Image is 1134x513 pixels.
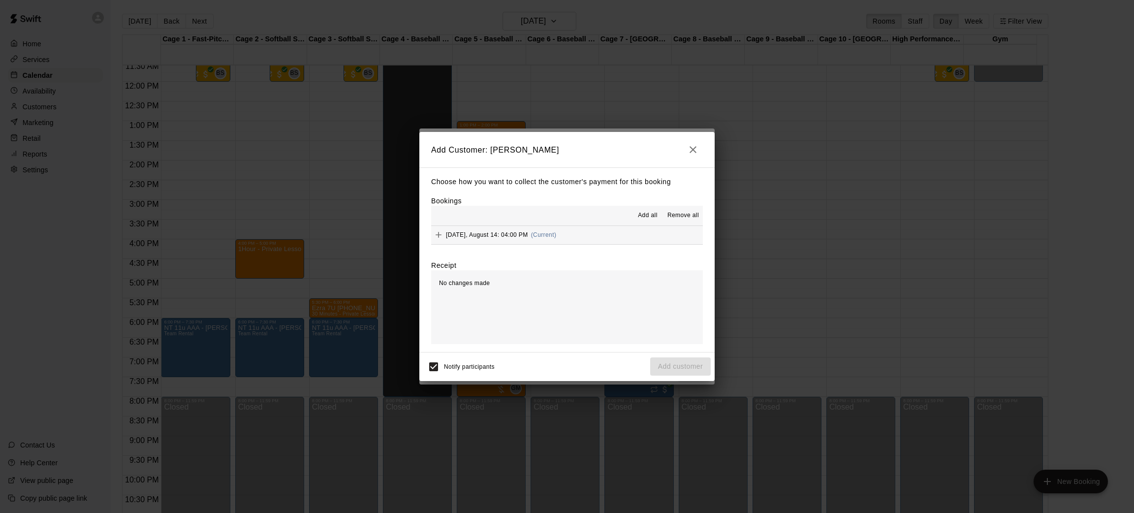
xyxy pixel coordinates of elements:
[444,363,495,370] span: Notify participants
[531,231,557,238] span: (Current)
[419,132,715,167] h2: Add Customer: [PERSON_NAME]
[638,211,658,221] span: Add all
[632,208,663,224] button: Add all
[446,231,528,238] span: [DATE], August 14: 04:00 PM
[431,260,456,270] label: Receipt
[667,211,699,221] span: Remove all
[431,197,462,205] label: Bookings
[431,176,703,188] p: Choose how you want to collect the customer's payment for this booking
[439,280,490,287] span: No changes made
[431,226,703,244] button: Add[DATE], August 14: 04:00 PM(Current)
[663,208,703,224] button: Remove all
[431,231,446,238] span: Add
